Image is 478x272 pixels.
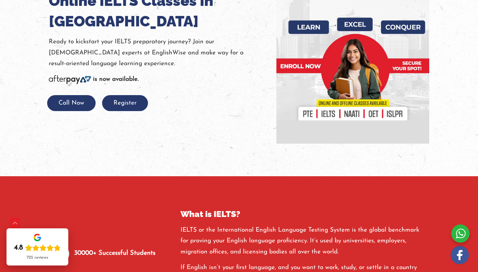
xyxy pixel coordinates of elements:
[93,76,139,82] b: is now available.
[27,255,48,260] div: 725 reviews
[47,100,96,106] a: Call Now
[74,248,155,259] p: 30000+ Successful Students
[451,246,469,264] img: white-facebook.png
[49,75,91,84] img: Afterpay-Logo
[47,95,96,111] button: Call Now
[102,100,148,106] a: Register
[102,95,148,111] button: Register
[14,243,61,252] div: Rating: 4.8 out of 5
[49,36,267,69] p: Ready to kickstart your IELTS preparatory journey? Join our [DEMOGRAPHIC_DATA] experts at English...
[14,243,23,252] div: 4.8
[180,225,424,257] p: IELTS or the International English Language Testing System is the global benchmark for proving yo...
[180,209,424,220] h2: What is IELTS?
